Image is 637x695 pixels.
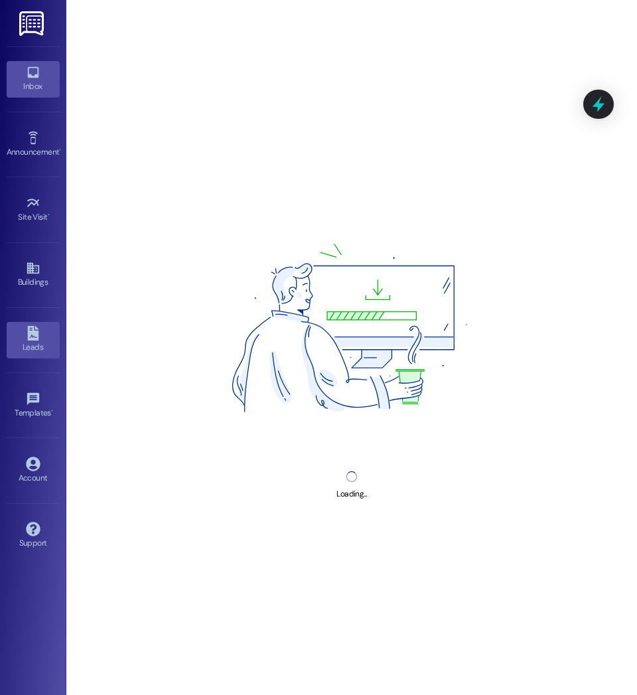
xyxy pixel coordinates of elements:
a: Templates • [7,388,60,424]
a: Leads [7,322,60,358]
a: Inbox [7,61,60,97]
div: Loading... [336,487,366,501]
span: • [51,406,53,416]
span: • [59,145,61,155]
a: Account [7,453,60,489]
a: Buildings [7,257,60,293]
img: ResiDesk Logo [19,11,46,36]
span: • [48,210,50,220]
a: Site Visit • [7,192,60,228]
a: Support [7,518,60,554]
